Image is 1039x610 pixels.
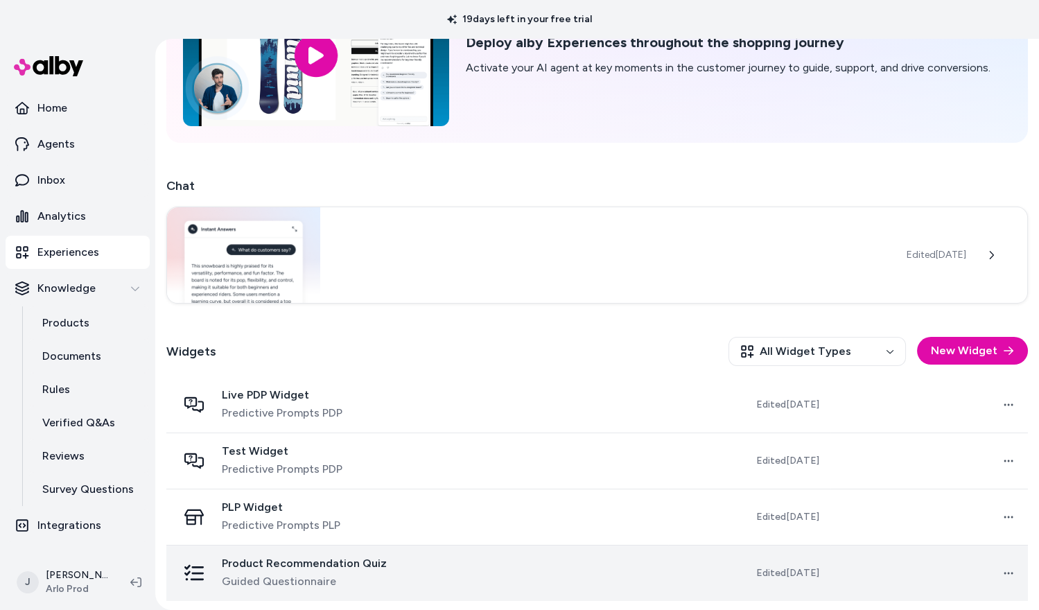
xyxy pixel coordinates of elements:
[466,60,990,76] p: Activate your AI agent at key moments in the customer journey to guide, support, and drive conver...
[42,415,115,431] p: Verified Q&As
[917,337,1028,365] button: New Widget
[6,272,150,305] button: Knowledge
[222,557,387,570] span: Product Recommendation Quiz
[166,176,1028,195] h2: Chat
[222,444,342,458] span: Test Widget
[222,517,340,534] span: Predictive Prompts PLP
[6,128,150,161] a: Agents
[8,560,119,604] button: J[PERSON_NAME]Arlo Prod
[28,373,150,406] a: Rules
[14,56,83,76] img: alby Logo
[17,571,39,593] span: J
[222,461,342,478] span: Predictive Prompts PDP
[756,566,819,580] span: Edited [DATE]
[6,200,150,233] a: Analytics
[439,12,600,26] p: 19 days left in your free trial
[37,136,75,152] p: Agents
[756,454,819,468] span: Edited [DATE]
[37,280,96,297] p: Knowledge
[6,509,150,542] a: Integrations
[42,481,134,498] p: Survey Questions
[28,439,150,473] a: Reviews
[42,448,85,464] p: Reviews
[28,473,150,506] a: Survey Questions
[466,34,990,51] h2: Deploy alby Experiences throughout the shopping journey
[28,406,150,439] a: Verified Q&As
[756,510,819,524] span: Edited [DATE]
[42,348,101,365] p: Documents
[28,340,150,373] a: Documents
[37,517,101,534] p: Integrations
[46,582,108,596] span: Arlo Prod
[166,342,216,361] h2: Widgets
[222,388,342,402] span: Live PDP Widget
[37,100,67,116] p: Home
[46,568,108,582] p: [PERSON_NAME]
[222,573,387,590] span: Guided Questionnaire
[756,398,819,412] span: Edited [DATE]
[166,207,1028,304] a: Chat widgetEdited[DATE]
[42,315,89,331] p: Products
[42,381,70,398] p: Rules
[37,208,86,225] p: Analytics
[167,207,320,303] img: Chat widget
[728,337,906,366] button: All Widget Types
[28,306,150,340] a: Products
[907,248,966,262] span: Edited [DATE]
[6,91,150,125] a: Home
[37,244,99,261] p: Experiences
[222,500,340,514] span: PLP Widget
[6,164,150,197] a: Inbox
[6,236,150,269] a: Experiences
[37,172,65,189] p: Inbox
[222,405,342,421] span: Predictive Prompts PDP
